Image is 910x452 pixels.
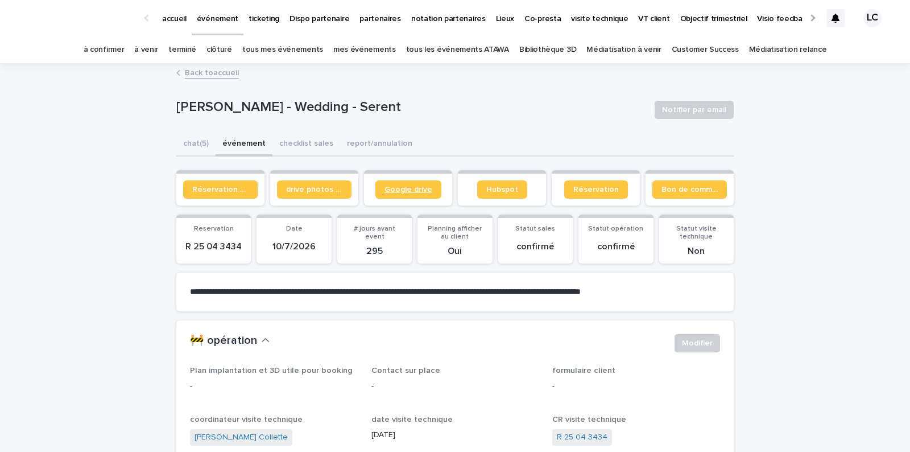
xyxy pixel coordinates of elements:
a: drive photos coordinateur [277,180,351,199]
span: Contact sur place [371,367,440,375]
a: [PERSON_NAME] Collette [195,432,288,443]
span: drive photos coordinateur [286,186,342,194]
p: 10/7/2026 [263,241,324,252]
span: Reservation [194,225,234,232]
a: clôturé [206,36,232,63]
p: [DATE] [371,429,539,441]
button: report/annulation [340,133,419,157]
p: 295 [344,246,405,257]
span: date visite technique [371,416,453,424]
a: mes événements [333,36,396,63]
p: - [190,380,358,392]
span: # jours avant event [354,225,395,240]
p: [PERSON_NAME] - Wedding - Serent [176,99,646,116]
a: Customer Success [672,36,739,63]
span: Réservation client [192,186,249,194]
span: Statut opération [588,225,643,232]
a: Réservation client [183,180,258,199]
a: Hubspot [477,180,527,199]
p: confirmé [585,241,646,252]
a: Back toaccueil [185,65,239,79]
p: Non [666,246,727,257]
a: Google drive [375,180,441,199]
span: coordinateur visite technique [190,416,303,424]
button: Modifier [675,334,720,352]
a: à confirmer [84,36,125,63]
a: Réservation [564,180,628,199]
button: événement [216,133,272,157]
a: Bon de commande [652,180,727,199]
button: 🚧 opération [190,334,270,348]
div: LC [863,9,882,27]
img: Ls34BcGeRexTGTNfXpUC [23,7,133,30]
span: Hubspot [486,186,518,194]
h2: 🚧 opération [190,334,257,348]
span: Modifier [682,338,713,349]
p: R 25 04 3434 [183,241,244,252]
span: formulaire client [552,367,615,375]
p: - [371,380,539,392]
button: checklist sales [272,133,340,157]
p: Oui [424,246,485,257]
span: Plan implantation et 3D utile pour booking [190,367,353,375]
p: confirmé [505,241,566,252]
a: tous mes événements [242,36,323,63]
button: chat (5) [176,133,216,157]
a: Médiatisation relance [749,36,827,63]
span: Réservation [573,186,619,194]
a: Bibliothèque 3D [519,36,576,63]
span: Bon de commande [661,186,718,194]
span: Google drive [384,186,432,194]
span: Date [286,225,303,232]
a: Médiatisation à venir [586,36,661,63]
button: Notifier par email [655,101,734,119]
a: à venir [134,36,158,63]
span: Statut visite technique [676,225,717,240]
span: Planning afficher au client [428,225,482,240]
span: Statut sales [515,225,555,232]
a: terminé [168,36,196,63]
p: - [552,380,720,392]
span: CR visite technique [552,416,626,424]
a: R 25 04 3434 [557,432,607,443]
a: tous les événements ATAWA [406,36,509,63]
span: Notifier par email [662,104,726,116]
